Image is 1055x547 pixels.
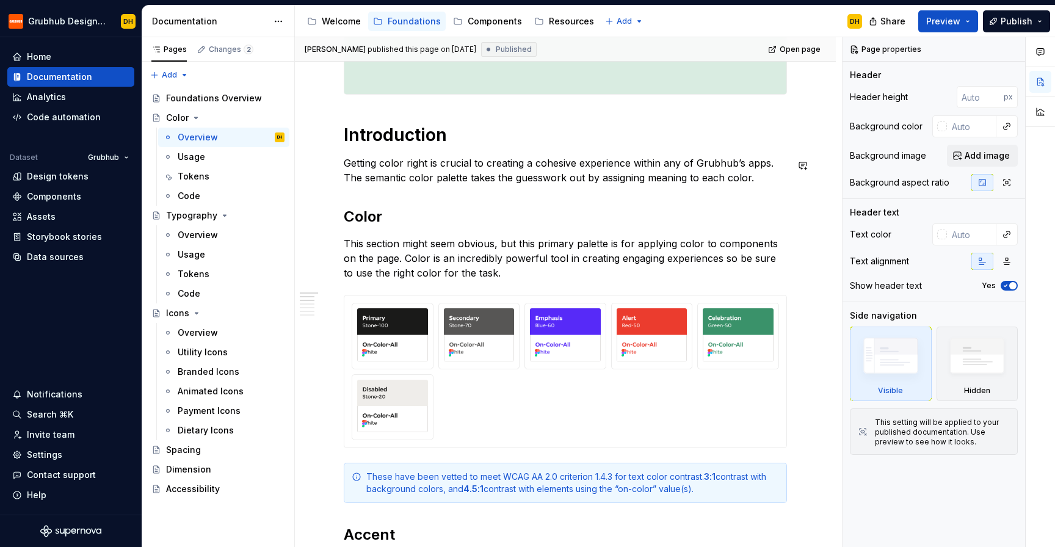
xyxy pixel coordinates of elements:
div: Show header text [850,280,922,292]
p: Getting color right is crucial to creating a cohesive experience within any of Grubhub’s apps. Th... [344,156,787,185]
div: Page tree [147,89,289,499]
span: Open page [780,45,821,54]
a: Foundations Overview [147,89,289,108]
div: Documentation [152,15,267,27]
div: Welcome [322,15,361,27]
button: Share [863,10,913,32]
div: Code automation [27,111,101,123]
div: Invite team [27,429,74,441]
div: These have been vetted to meet WCAG AA 2.0 criterion 1.4.3 for text color contrast. contrast with... [366,471,779,495]
button: Notifications [7,385,134,404]
span: Add [617,16,632,26]
div: Data sources [27,251,84,263]
input: Auto [947,223,996,245]
a: Animated Icons [158,382,289,401]
p: px [1004,92,1013,102]
div: Dimension [166,463,211,476]
div: Assets [27,211,56,223]
span: Add [162,70,177,80]
div: Header [850,69,881,81]
div: Usage [178,248,205,261]
div: Tokens [178,268,209,280]
div: Contact support [27,469,96,481]
a: Storybook stories [7,227,134,247]
a: Payment Icons [158,401,289,421]
div: Header height [850,91,908,103]
a: Usage [158,245,289,264]
button: Help [7,485,134,505]
div: Dietary Icons [178,424,234,437]
div: Page tree [302,9,599,34]
span: Grubhub [88,153,119,162]
button: Add image [947,145,1018,167]
div: Hidden [964,386,990,396]
div: Resources [549,15,594,27]
span: Publish [1001,15,1032,27]
svg: Supernova Logo [40,525,101,537]
span: Add image [965,150,1010,162]
div: Hidden [937,327,1018,401]
a: Color [147,108,289,128]
input: Auto [957,86,1004,108]
a: Tokens [158,167,289,186]
div: Accessibility [166,483,220,495]
div: Home [27,51,51,63]
div: Usage [178,151,205,163]
div: Documentation [27,71,92,83]
div: Overview [178,327,218,339]
strong: 3:1 [704,471,716,482]
input: Auto [947,115,996,137]
div: Background color [850,120,923,132]
div: Search ⌘K [27,408,73,421]
div: DH [850,16,860,26]
a: Code automation [7,107,134,127]
a: Usage [158,147,289,167]
div: Text alignment [850,255,909,267]
h2: Accent [344,525,787,545]
div: Color [166,112,189,124]
div: Typography [166,209,217,222]
div: Spacing [166,444,201,456]
strong: 4.5:1 [463,484,484,494]
button: Grubhub [82,149,134,166]
a: Analytics [7,87,134,107]
a: Dietary Icons [158,421,289,440]
a: Data sources [7,247,134,267]
a: Typography [147,206,289,225]
a: Components [7,187,134,206]
div: Header text [850,206,899,219]
a: Code [158,186,289,206]
div: Visible [878,386,903,396]
div: DH [123,16,133,26]
a: Overview [158,323,289,342]
a: Utility Icons [158,342,289,362]
div: Settings [27,449,62,461]
div: Grubhub Design System [28,15,106,27]
div: Notifications [27,388,82,400]
div: Branded Icons [178,366,239,378]
div: Animated Icons [178,385,244,397]
div: Components [27,190,81,203]
button: Grubhub Design SystemDH [2,8,139,34]
div: Foundations [388,15,441,27]
div: Overview [178,229,218,241]
a: Resources [529,12,599,31]
a: Documentation [7,67,134,87]
div: Overview [178,131,218,143]
a: Foundations [368,12,446,31]
a: Overview [158,225,289,245]
a: Design tokens [7,167,134,186]
div: Changes [209,45,253,54]
div: Icons [166,307,189,319]
a: Code [158,284,289,303]
span: [PERSON_NAME] [305,45,366,54]
a: Dimension [147,460,289,479]
h1: Introduction [344,124,787,146]
h2: Color [344,207,787,226]
div: Text color [850,228,891,241]
div: Storybook stories [27,231,102,243]
button: Add [147,67,192,84]
button: Publish [983,10,1050,32]
div: Code [178,190,200,202]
